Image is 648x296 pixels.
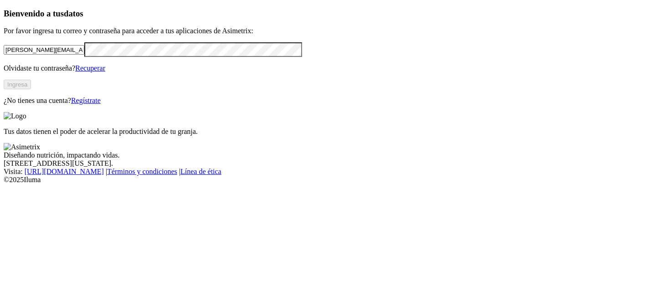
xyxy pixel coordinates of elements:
img: Logo [4,112,26,120]
button: Ingresa [4,80,31,89]
p: Tus datos tienen el poder de acelerar la productividad de tu granja. [4,128,644,136]
div: Diseñando nutrición, impactando vidas. [4,151,644,159]
p: ¿No tienes una cuenta? [4,97,644,105]
h3: Bienvenido a tus [4,9,644,19]
div: [STREET_ADDRESS][US_STATE]. [4,159,644,168]
span: datos [64,9,83,18]
p: Por favor ingresa tu correo y contraseña para acceder a tus aplicaciones de Asimetrix: [4,27,644,35]
img: Asimetrix [4,143,40,151]
div: Visita : | | [4,168,644,176]
a: Términos y condiciones [107,168,177,175]
a: Recuperar [75,64,105,72]
input: Tu correo [4,45,84,55]
p: Olvidaste tu contraseña? [4,64,644,72]
a: Línea de ética [180,168,221,175]
a: [URL][DOMAIN_NAME] [25,168,104,175]
a: Regístrate [71,97,101,104]
div: © 2025 Iluma [4,176,644,184]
